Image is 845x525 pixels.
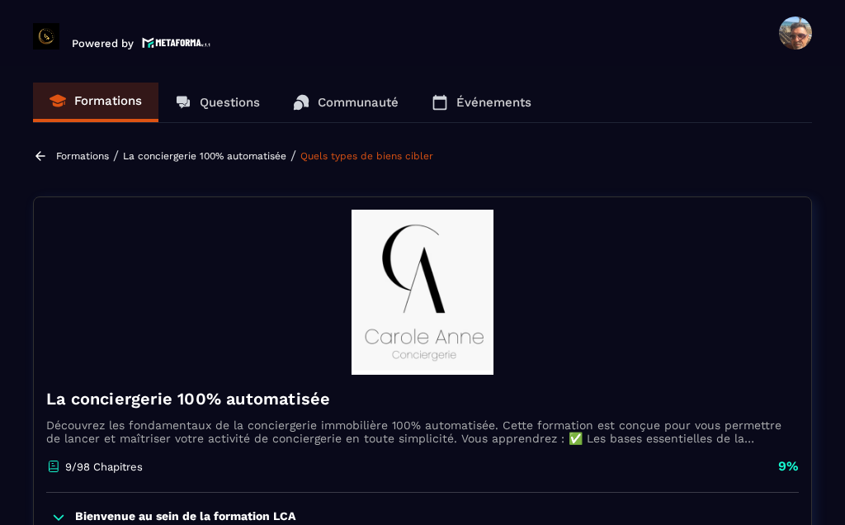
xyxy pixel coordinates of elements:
[46,419,799,445] p: Découvrez les fondamentaux de la conciergerie immobilière 100% automatisée. Cette formation est c...
[74,93,142,108] p: Formations
[33,23,59,50] img: logo-branding
[46,387,799,410] h4: La conciergerie 100% automatisée
[300,150,433,162] a: Quels types de biens cibler
[276,83,415,122] a: Communauté
[778,457,799,475] p: 9%
[158,83,276,122] a: Questions
[415,83,548,122] a: Événements
[318,95,399,110] p: Communauté
[46,210,799,375] img: banner
[65,461,143,473] p: 9/98 Chapitres
[456,95,531,110] p: Événements
[113,148,119,163] span: /
[56,150,109,162] a: Formations
[123,150,286,162] a: La conciergerie 100% automatisée
[142,35,211,50] img: logo
[33,83,158,122] a: Formations
[290,148,296,163] span: /
[72,37,134,50] p: Powered by
[200,95,260,110] p: Questions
